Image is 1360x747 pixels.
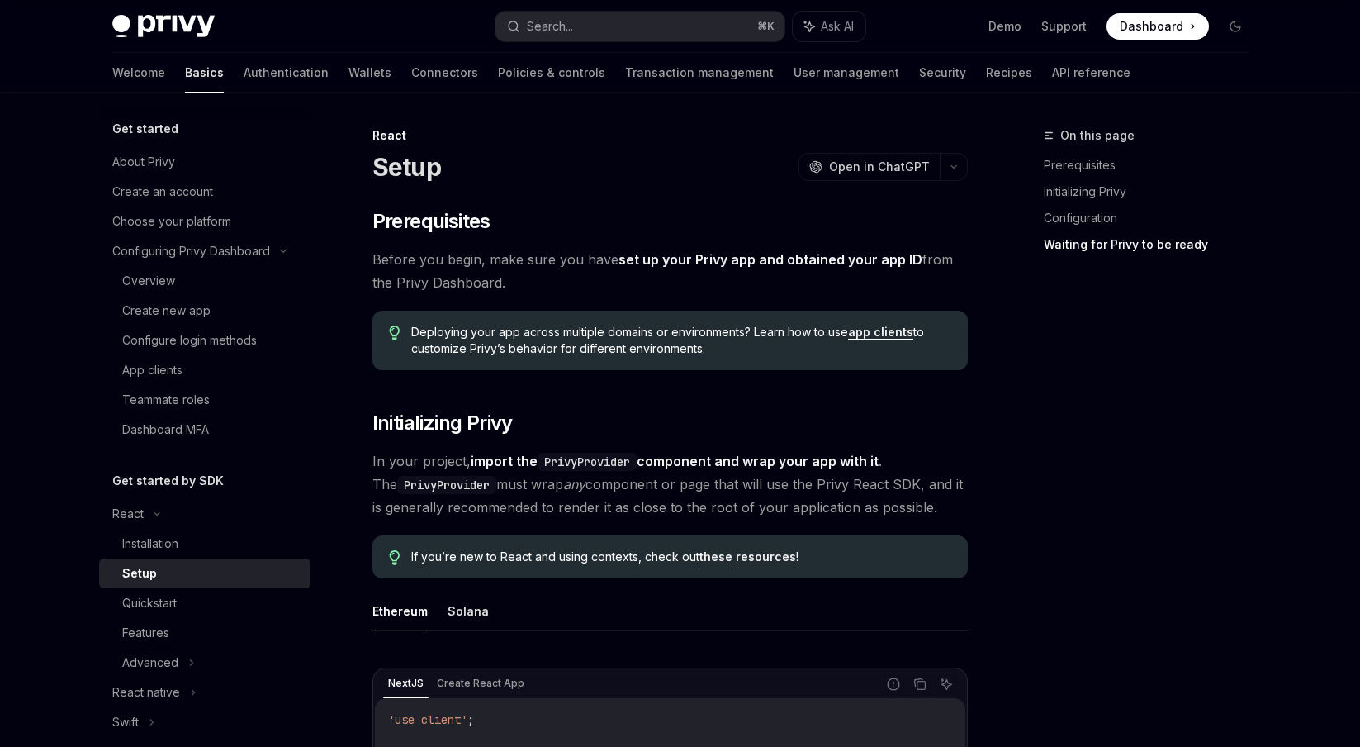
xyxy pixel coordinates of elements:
a: Wallets [348,53,391,93]
div: Quickstart [122,593,177,613]
div: Choose your platform [112,212,231,231]
a: Basics [185,53,224,93]
a: Transaction management [625,53,774,93]
a: Configure login methods [99,326,310,355]
a: Quickstart [99,588,310,618]
span: Before you begin, make sure you have from the Privy Dashboard. [372,248,968,294]
a: Connectors [411,53,478,93]
a: Dashboard [1106,13,1209,40]
svg: Tip [389,326,400,340]
a: App clients [99,355,310,385]
a: User management [794,53,899,93]
a: About Privy [99,147,310,177]
a: Policies & controls [498,53,605,93]
span: Prerequisites [372,208,490,235]
svg: Tip [389,550,400,565]
h5: Get started by SDK [112,471,224,491]
div: NextJS [383,673,429,693]
span: Ask AI [821,18,854,35]
button: Solana [448,592,489,630]
div: Features [122,623,169,643]
button: Copy the contents from the code block [909,673,931,695]
button: Ethereum [372,592,428,630]
button: Open in ChatGPT [798,153,940,181]
a: Configuration [1044,205,1262,231]
div: Create React App [432,673,529,693]
div: Dashboard MFA [122,420,209,440]
div: Create an account [112,182,213,202]
span: In your project, . The must wrap component or page that will use the Privy React SDK, and it is g... [372,450,968,519]
button: Report incorrect code [883,673,904,695]
span: If you’re new to React and using contexts, check out ! [411,549,950,565]
img: dark logo [112,15,215,38]
a: Recipes [986,53,1032,93]
a: Overview [99,266,310,296]
strong: import the component and wrap your app with it [471,453,879,469]
span: ⌘ K [757,20,775,33]
div: React [112,504,144,524]
a: Setup [99,559,310,588]
div: Configuring Privy Dashboard [112,241,270,261]
div: React native [112,683,180,702]
h5: Get started [112,119,178,139]
div: Configure login methods [122,331,257,350]
button: Ask AI [793,12,865,41]
a: Support [1041,18,1087,35]
div: Setup [122,564,157,583]
div: App clients [122,360,182,380]
a: Prerequisites [1044,152,1262,178]
span: Deploying your app across multiple domains or environments? Learn how to use to customize Privy’s... [411,324,950,357]
div: Swift [112,712,139,732]
a: Dashboard MFA [99,415,310,445]
span: Dashboard [1120,18,1183,35]
a: Installation [99,529,310,559]
div: Installation [122,534,178,554]
code: PrivyProvider [538,453,637,471]
a: Waiting for Privy to be ready [1044,231,1262,258]
a: Welcome [112,53,165,93]
span: On this page [1060,126,1135,145]
a: these [699,550,732,564]
span: ; [467,712,474,727]
code: PrivyProvider [397,476,496,494]
a: Authentication [244,53,329,93]
a: Create an account [99,177,310,207]
a: Initializing Privy [1044,178,1262,205]
div: Overview [122,271,175,291]
a: Demo [988,18,1021,35]
a: Security [919,53,966,93]
em: any [563,476,585,492]
div: React [372,127,968,144]
button: Toggle dark mode [1222,13,1249,40]
button: Ask AI [936,673,957,695]
div: About Privy [112,152,175,172]
a: Teammate roles [99,385,310,415]
span: 'use client' [388,712,467,727]
a: API reference [1052,53,1130,93]
span: Open in ChatGPT [829,159,930,175]
a: resources [736,550,796,564]
div: Teammate roles [122,390,210,410]
div: Advanced [122,653,178,673]
h1: Setup [372,152,441,182]
a: Features [99,618,310,648]
button: Search...⌘K [495,12,784,41]
a: Choose your platform [99,207,310,236]
span: Initializing Privy [372,410,513,436]
div: Create new app [122,301,211,321]
a: Create new app [99,296,310,326]
a: set up your Privy app and obtained your app ID [618,251,922,269]
div: Search... [527,17,573,36]
a: app clients [848,325,913,340]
